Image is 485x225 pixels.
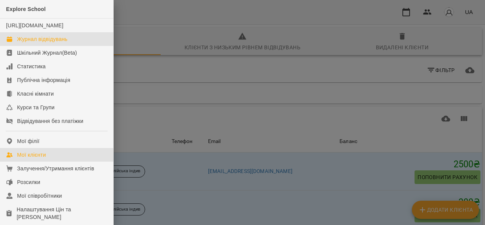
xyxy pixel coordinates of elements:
a: [URL][DOMAIN_NAME] [6,22,63,28]
div: Курси та Групи [17,104,55,111]
div: Мої філії [17,137,39,145]
div: Мої клієнти [17,151,46,159]
div: Розсилки [17,178,40,186]
div: Класні кімнати [17,90,54,98]
div: Статистика [17,63,46,70]
div: Публічна інформація [17,76,70,84]
div: Налаштування Цін та [PERSON_NAME] [17,206,107,221]
div: Залучення/Утримання клієнтів [17,165,94,172]
div: Журнал відвідувань [17,35,67,43]
span: Explore School [6,6,46,12]
div: Шкільний Журнал(Beta) [17,49,77,57]
div: Відвідування без платіжки [17,117,83,125]
div: Мої співробітники [17,192,62,200]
